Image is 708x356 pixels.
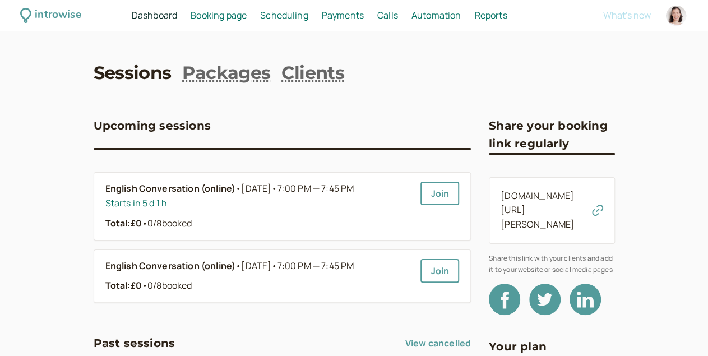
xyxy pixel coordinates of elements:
[271,260,277,272] span: •
[664,4,688,27] a: Account
[142,217,147,229] span: •
[260,8,308,23] a: Scheduling
[377,9,398,21] span: Calls
[105,259,236,274] b: English Conversation (online)
[142,279,147,292] span: •
[94,117,211,135] h3: Upcoming sessions
[489,337,547,355] h3: Your plan
[603,9,651,21] span: What's new
[105,259,412,294] a: English Conversation (online)•[DATE]•7:00 PM — 7:45 PMTotal:£0•0/8booked
[260,9,308,21] span: Scheduling
[191,9,247,21] span: Booking page
[235,182,241,196] span: •
[241,259,354,274] span: [DATE]
[474,8,507,23] a: Reports
[235,259,241,274] span: •
[277,260,354,272] span: 7:00 PM — 7:45 PM
[489,253,615,275] span: Share this link with your clients and add it to your website or social media pages
[35,7,81,24] div: introwise
[142,279,192,292] span: 0 / 8 booked
[105,196,412,211] div: Starts in 5 d 1 h
[105,217,142,229] strong: Total: £0
[132,8,177,23] a: Dashboard
[105,279,142,292] strong: Total: £0
[501,189,575,231] a: [DOMAIN_NAME][URL][PERSON_NAME]
[322,8,364,23] a: Payments
[420,259,459,283] a: Join
[142,217,192,229] span: 0 / 8 booked
[474,9,507,21] span: Reports
[322,9,364,21] span: Payments
[241,182,354,196] span: [DATE]
[94,61,172,86] a: Sessions
[377,8,398,23] a: Calls
[132,9,177,21] span: Dashboard
[182,61,270,86] a: Packages
[405,334,471,352] a: View cancelled
[411,9,461,21] span: Automation
[20,7,81,24] a: introwise
[105,182,236,196] b: English Conversation (online)
[191,8,247,23] a: Booking page
[277,182,354,195] span: 7:00 PM — 7:45 PM
[411,8,461,23] a: Automation
[420,182,459,205] a: Join
[603,10,651,20] button: What's new
[94,334,175,352] h3: Past sessions
[105,182,412,231] a: English Conversation (online)•[DATE]•7:00 PM — 7:45 PMStarts in 5 d 1 hTotal:£0•0/8booked
[281,61,344,86] a: Clients
[652,302,708,356] iframe: Chat Widget
[271,182,277,195] span: •
[489,117,615,153] h3: Share your booking link regularly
